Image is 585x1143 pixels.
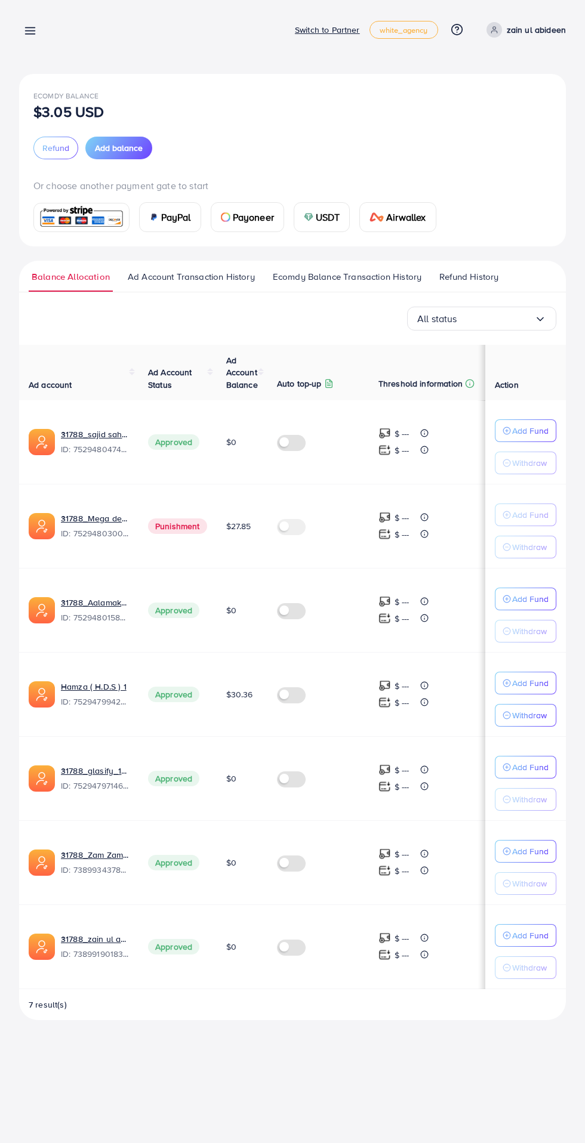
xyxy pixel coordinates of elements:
[395,611,410,626] p: $ ---
[61,681,129,693] a: Hamza ( H.D.S ) 1
[33,203,130,232] a: card
[226,688,253,700] span: $30.36
[61,696,129,708] span: ID: 7529479942271336465
[512,456,547,470] p: Withdraw
[495,588,556,610] button: Add Fund
[233,210,274,224] span: Payoneer
[378,528,391,540] img: top-up amount
[395,511,410,525] p: $ ---
[512,792,547,807] p: Withdraw
[395,763,410,777] p: $ ---
[161,210,191,224] span: PayPal
[512,592,549,606] p: Add Fund
[395,780,410,794] p: $ ---
[407,307,556,330] div: Search for option
[226,773,236,784] span: $0
[61,527,129,539] span: ID: 7529480300250808336
[221,212,230,222] img: card
[380,26,428,34] span: white_agency
[304,212,313,222] img: card
[495,788,556,811] button: Withdraw
[495,672,556,694] button: Add Fund
[61,765,129,792] div: <span class='underline'>31788_glasify_1753093613639</span></br>7529479714629648401
[395,527,410,542] p: $ ---
[226,354,258,391] span: Ad Account Balance
[148,855,199,870] span: Approved
[61,428,129,440] a: 31788_sajid sahil_1753093799720
[226,520,251,532] span: $27.85
[149,212,159,222] img: card
[512,676,549,690] p: Add Fund
[61,597,129,624] div: <span class='underline'>31788_Aalamak store_1753093719731</span></br>7529480158269734929
[378,612,391,625] img: top-up amount
[128,270,255,283] span: Ad Account Transaction History
[370,212,384,222] img: card
[439,270,498,283] span: Refund History
[378,511,391,524] img: top-up amount
[29,597,55,623] img: ic-ads-acc.e4c84228.svg
[395,948,410,962] p: $ ---
[295,23,360,37] p: Switch to Partner
[29,849,55,876] img: ic-ads-acc.e4c84228.svg
[495,536,556,558] button: Withdraw
[495,956,556,979] button: Withdraw
[378,864,391,877] img: top-up amount
[148,366,192,390] span: Ad Account Status
[148,939,199,954] span: Approved
[378,848,391,860] img: top-up amount
[378,444,391,456] img: top-up amount
[61,597,129,608] a: 31788_Aalamak store_1753093719731
[95,142,143,154] span: Add balance
[495,379,519,391] span: Action
[61,681,129,708] div: <span class='underline'>Hamza ( H.D.S ) 1</span></br>7529479942271336465
[29,765,55,792] img: ic-ads-acc.e4c84228.svg
[29,513,55,539] img: ic-ads-acc.e4c84228.svg
[29,681,55,708] img: ic-ads-acc.e4c84228.svg
[273,270,421,283] span: Ecomdy Balance Transaction History
[29,999,67,1011] span: 7 result(s)
[512,708,547,722] p: Withdraw
[495,872,556,895] button: Withdraw
[359,202,436,232] a: cardAirwallex
[61,849,129,861] a: 31788_Zam Zam Collection_1720603192890
[482,22,566,38] a: zain ul abideen
[395,931,410,946] p: $ ---
[495,503,556,526] button: Add Fund
[495,452,556,474] button: Withdraw
[378,376,463,391] p: Threshold information
[395,847,410,861] p: $ ---
[33,178,552,193] p: Or choose another payment gate to start
[61,933,129,945] a: 31788_zain ul abideen_1720599622825
[32,270,110,283] span: Balance Allocation
[512,960,547,975] p: Withdraw
[148,771,199,786] span: Approved
[226,857,236,869] span: $0
[495,840,556,863] button: Add Fund
[61,512,129,540] div: <span class='underline'>31788_Mega deals_1753093746176</span></br>7529480300250808336
[226,941,236,953] span: $0
[61,512,129,524] a: 31788_Mega deals_1753093746176
[148,603,199,618] span: Approved
[395,427,410,441] p: $ ---
[386,210,426,224] span: Airwallex
[277,376,322,391] p: Auto top-up
[457,310,534,328] input: Search for option
[148,434,199,450] span: Approved
[378,764,391,776] img: top-up amount
[395,595,410,609] p: $ ---
[211,202,284,232] a: cardPayoneer
[61,443,129,455] span: ID: 7529480474486603792
[395,696,410,710] p: $ ---
[512,760,549,774] p: Add Fund
[33,104,104,119] p: $3.05 USD
[512,624,547,638] p: Withdraw
[378,949,391,961] img: top-up amount
[512,844,549,858] p: Add Fund
[148,518,207,534] span: Punishment
[512,540,547,554] p: Withdraw
[61,948,129,960] span: ID: 7389919018309910529
[378,932,391,944] img: top-up amount
[378,679,391,692] img: top-up amount
[417,310,457,328] span: All status
[395,443,410,458] p: $ ---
